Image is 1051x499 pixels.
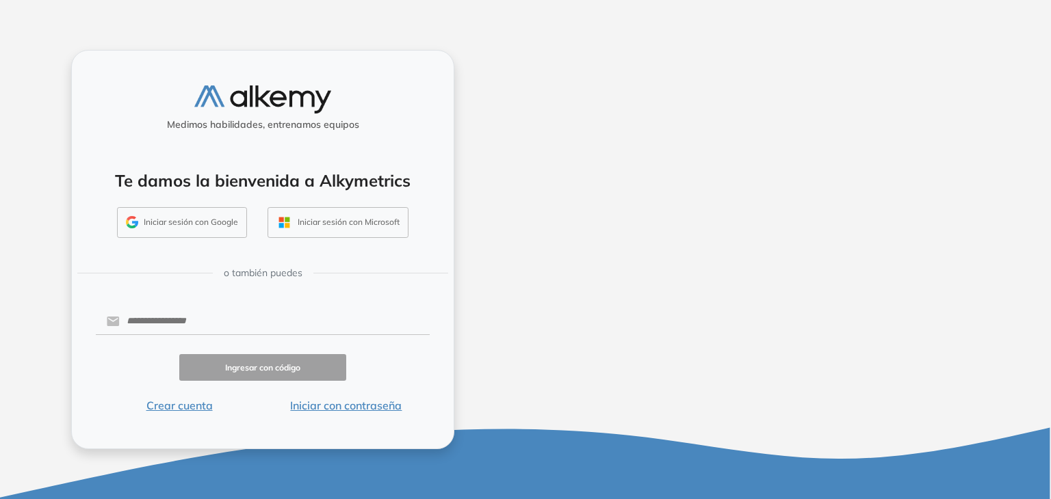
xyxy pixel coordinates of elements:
button: Crear cuenta [96,397,263,414]
button: Iniciar sesión con Google [117,207,247,239]
button: Iniciar con contraseña [263,397,430,414]
button: Ingresar con código [179,354,346,381]
h4: Te damos la bienvenida a Alkymetrics [90,171,436,191]
img: GMAIL_ICON [126,216,138,228]
span: o también puedes [224,266,302,280]
button: Iniciar sesión con Microsoft [268,207,408,239]
img: logo-alkemy [194,85,331,113]
h5: Medimos habilidades, entrenamos equipos [77,119,448,131]
img: OUTLOOK_ICON [276,215,292,230]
